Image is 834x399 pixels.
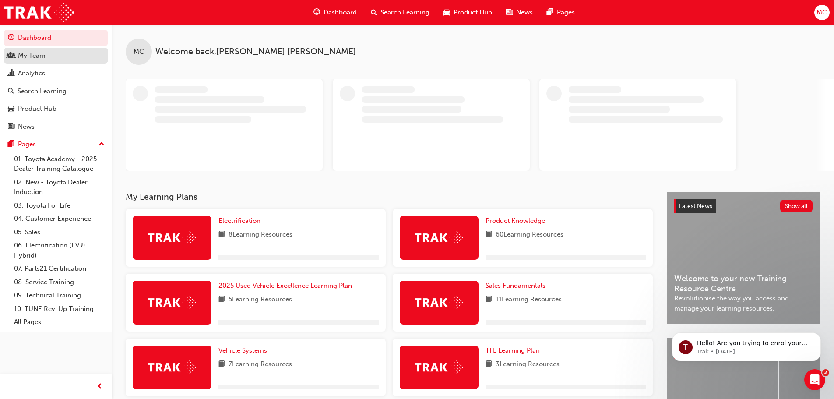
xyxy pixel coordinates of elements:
a: Latest NewsShow allWelcome to your new Training Resource CentreRevolutionise the way you access a... [667,192,820,324]
a: 04. Customer Experience [11,212,108,226]
a: News [4,119,108,135]
img: Trak [415,360,463,374]
span: 60 Learning Resources [496,230,563,240]
span: Revolutionise the way you access and manage your learning resources. [674,293,813,313]
span: book-icon [218,230,225,240]
span: book-icon [486,230,492,240]
span: Vehicle Systems [218,346,267,354]
span: Electrification [218,217,260,225]
span: chart-icon [8,70,14,78]
a: 05. Sales [11,226,108,239]
div: Pages [18,139,36,149]
span: book-icon [218,359,225,370]
span: Dashboard [324,7,357,18]
div: Search Learning [18,86,67,96]
a: Analytics [4,65,108,81]
span: car-icon [443,7,450,18]
button: DashboardMy TeamAnalyticsSearch LearningProduct HubNews [4,28,108,136]
span: Product Hub [454,7,492,18]
span: book-icon [486,294,492,305]
span: Latest News [679,202,712,210]
span: guage-icon [8,34,14,42]
span: TFL Learning Plan [486,346,540,354]
span: up-icon [99,139,105,150]
a: news-iconNews [499,4,540,21]
button: Pages [4,136,108,152]
span: MC [816,7,827,18]
div: Analytics [18,68,45,78]
img: Trak [148,360,196,374]
span: Search Learning [380,7,429,18]
a: 02. New - Toyota Dealer Induction [11,176,108,199]
span: Sales Fundamentals [486,282,545,290]
a: Sales Fundamentals [486,281,549,291]
span: Welcome to your new Training Resource Centre [674,274,813,293]
img: Trak [415,231,463,244]
a: All Pages [11,315,108,329]
span: guage-icon [313,7,320,18]
span: car-icon [8,105,14,113]
span: 5 Learning Resources [229,294,292,305]
a: 01. Toyota Academy - 2025 Dealer Training Catalogue [11,152,108,176]
img: Trak [4,3,74,22]
span: pages-icon [547,7,553,18]
a: pages-iconPages [540,4,582,21]
img: Trak [148,296,196,309]
a: guage-iconDashboard [306,4,364,21]
span: 2 [822,369,829,376]
span: Product Knowledge [486,217,545,225]
span: Pages [557,7,575,18]
a: 2025 Used Vehicle Excellence Learning Plan [218,281,355,291]
span: 8 Learning Resources [229,230,292,240]
span: book-icon [486,359,492,370]
span: pages-icon [8,141,14,148]
span: people-icon [8,52,14,60]
a: Product Knowledge [486,216,549,226]
a: Search Learning [4,83,108,99]
a: TFL Learning Plan [486,346,543,356]
div: Product Hub [18,104,56,114]
iframe: Intercom live chat [804,369,825,390]
a: 09. Technical Training [11,289,108,302]
span: 7 Learning Resources [229,359,292,370]
span: book-icon [218,294,225,305]
img: Trak [415,296,463,309]
a: 08. Service Training [11,275,108,289]
a: car-iconProduct Hub [436,4,499,21]
a: Dashboard [4,30,108,46]
span: news-icon [506,7,513,18]
a: Product Hub [4,101,108,117]
div: News [18,122,35,132]
span: search-icon [371,7,377,18]
button: Show all [780,200,813,212]
span: search-icon [8,88,14,95]
span: News [516,7,533,18]
a: 10. TUNE Rev-Up Training [11,302,108,316]
span: 11 Learning Resources [496,294,562,305]
a: 07. Parts21 Certification [11,262,108,275]
a: search-iconSearch Learning [364,4,436,21]
a: My Team [4,48,108,64]
span: MC [134,47,144,57]
span: 2025 Used Vehicle Excellence Learning Plan [218,282,352,290]
img: Trak [148,231,196,244]
span: 3 Learning Resources [496,359,560,370]
button: MC [814,5,830,20]
span: news-icon [8,123,14,131]
a: Electrification [218,216,264,226]
div: My Team [18,51,46,61]
a: 06. Electrification (EV & Hybrid) [11,239,108,262]
iframe: Intercom notifications message [659,314,834,375]
span: Welcome back , [PERSON_NAME] [PERSON_NAME] [155,47,356,57]
h3: My Learning Plans [126,192,653,202]
a: 03. Toyota For Life [11,199,108,212]
a: Latest NewsShow all [674,199,813,213]
a: Vehicle Systems [218,346,271,356]
span: prev-icon [96,381,103,392]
